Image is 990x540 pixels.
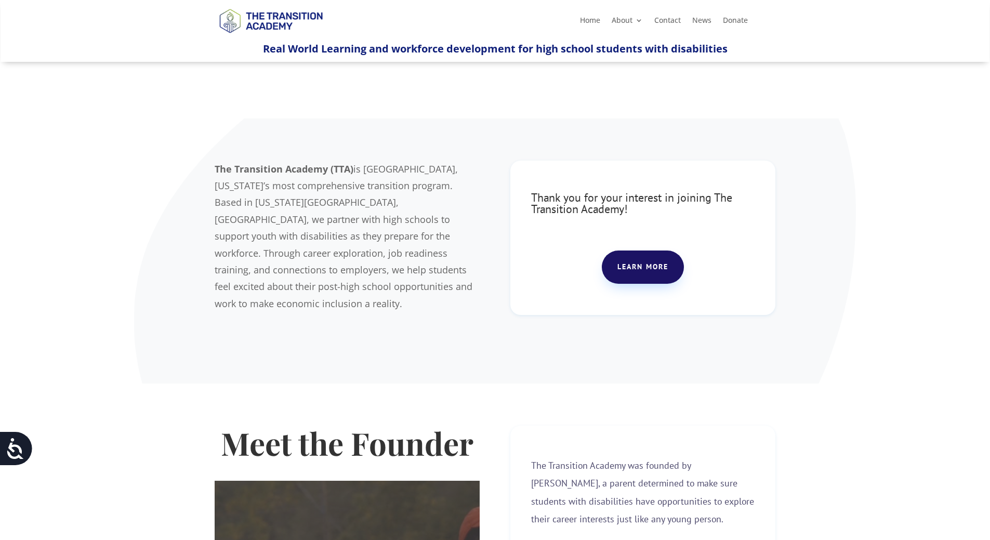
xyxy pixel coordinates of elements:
span: Thank you for your interest in joining The Transition Academy! [531,190,732,216]
b: The Transition Academy (TTA) [215,163,353,175]
span: is [GEOGRAPHIC_DATA], [US_STATE]’s most comprehensive transition program. Based in [US_STATE][GEO... [215,163,472,310]
a: Logo-Noticias [215,31,327,41]
a: News [692,17,711,28]
p: The Transition Academy was founded by [PERSON_NAME], a parent determined to make sure students wi... [531,457,755,537]
a: Home [580,17,600,28]
a: About [612,17,643,28]
a: Donate [723,17,748,28]
span: Real World Learning and workforce development for high school students with disabilities [263,42,728,56]
a: Learn more [602,251,684,284]
a: Contact [654,17,681,28]
strong: Meet the Founder [221,422,473,464]
img: TTA Brand_TTA Primary Logo_Horizontal_Light BG [215,2,327,39]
